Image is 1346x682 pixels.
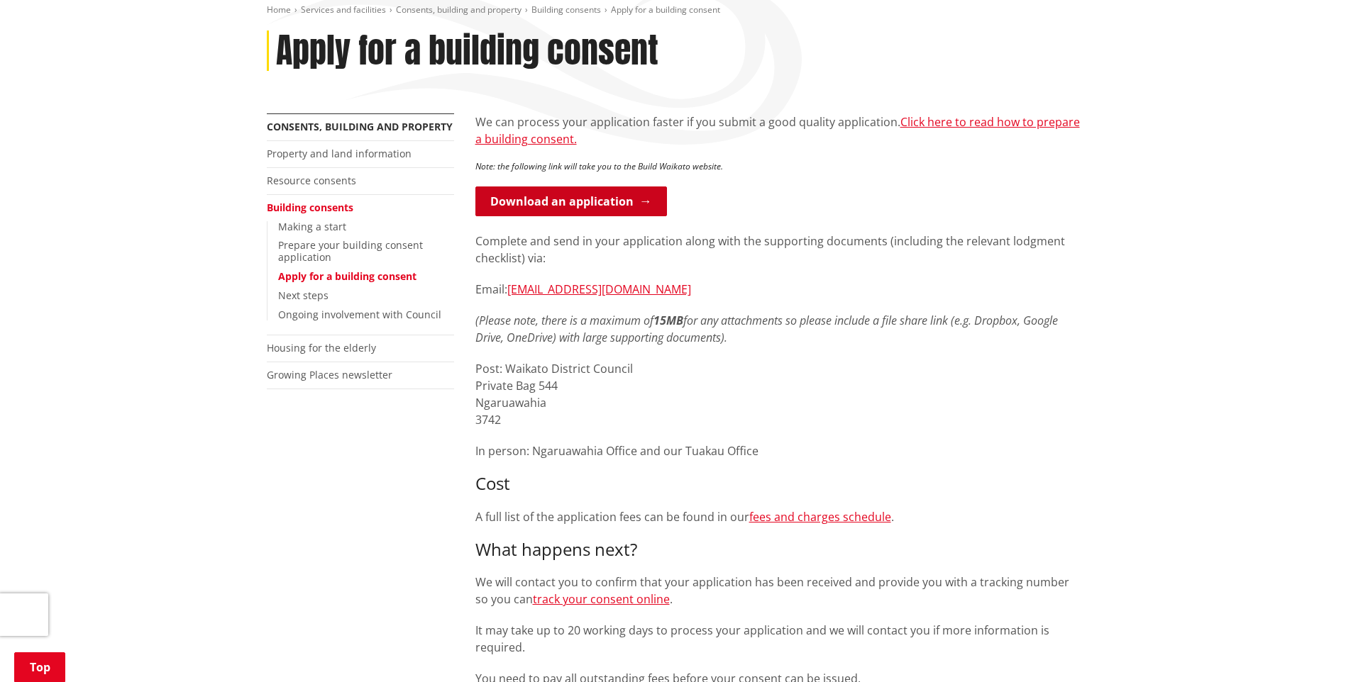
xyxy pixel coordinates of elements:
[475,313,1058,345] em: (Please note, there is a maximum of for any attachments so please include a file share link (e.g....
[475,540,1080,560] h3: What happens next?
[267,174,356,187] a: Resource consents
[475,474,1080,494] h3: Cost
[267,201,353,214] a: Building consents
[1281,622,1332,673] iframe: Messenger Launcher
[267,4,291,16] a: Home
[507,281,691,297] a: [EMAIL_ADDRESS][DOMAIN_NAME]
[653,313,683,328] strong: 15MB
[267,120,453,133] a: Consents, building and property
[475,233,1080,267] p: Complete and send in your application along with the supporting documents (including the relevant...
[278,308,441,321] a: Ongoing involvement with Council
[267,341,376,354] a: Housing for the elderly
[475,622,1080,656] p: It may take up to 20 working days to process your application and we will contact you if more inf...
[531,4,601,16] a: Building consents
[533,591,670,607] a: track your consent online
[475,114,1080,147] a: Click here to read how to prepare a building consent.
[278,269,417,283] a: Apply for a building consent
[14,652,65,682] a: Top
[278,238,423,264] a: Prepare your building consent application
[475,113,1080,147] p: We can process your application faster if you submit a good quality application.
[267,368,392,381] a: Growing Places newsletter
[267,147,412,160] a: Property and land information
[278,220,346,233] a: Making a start
[278,289,329,302] a: Next steps
[475,281,1080,298] p: Email:
[475,186,667,216] a: Download an application
[749,509,891,525] a: fees and charges schedule
[267,4,1080,16] nav: breadcrumb
[475,360,1080,428] p: Post: Waikato District Council Private Bag 544 Ngaruawahia 3742
[301,4,386,16] a: Services and facilities
[475,574,1080,608] p: We will contact you to confirm that your application has been received and provide you with a tra...
[475,442,1080,459] p: In person: Ngaruawahia Office and our Tuakau Office
[475,160,723,172] em: Note: the following link will take you to the Build Waikato website.
[276,30,658,72] h1: Apply for a building consent
[396,4,522,16] a: Consents, building and property
[611,4,720,16] span: Apply for a building consent
[475,508,1080,525] p: A full list of the application fees can be found in our .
